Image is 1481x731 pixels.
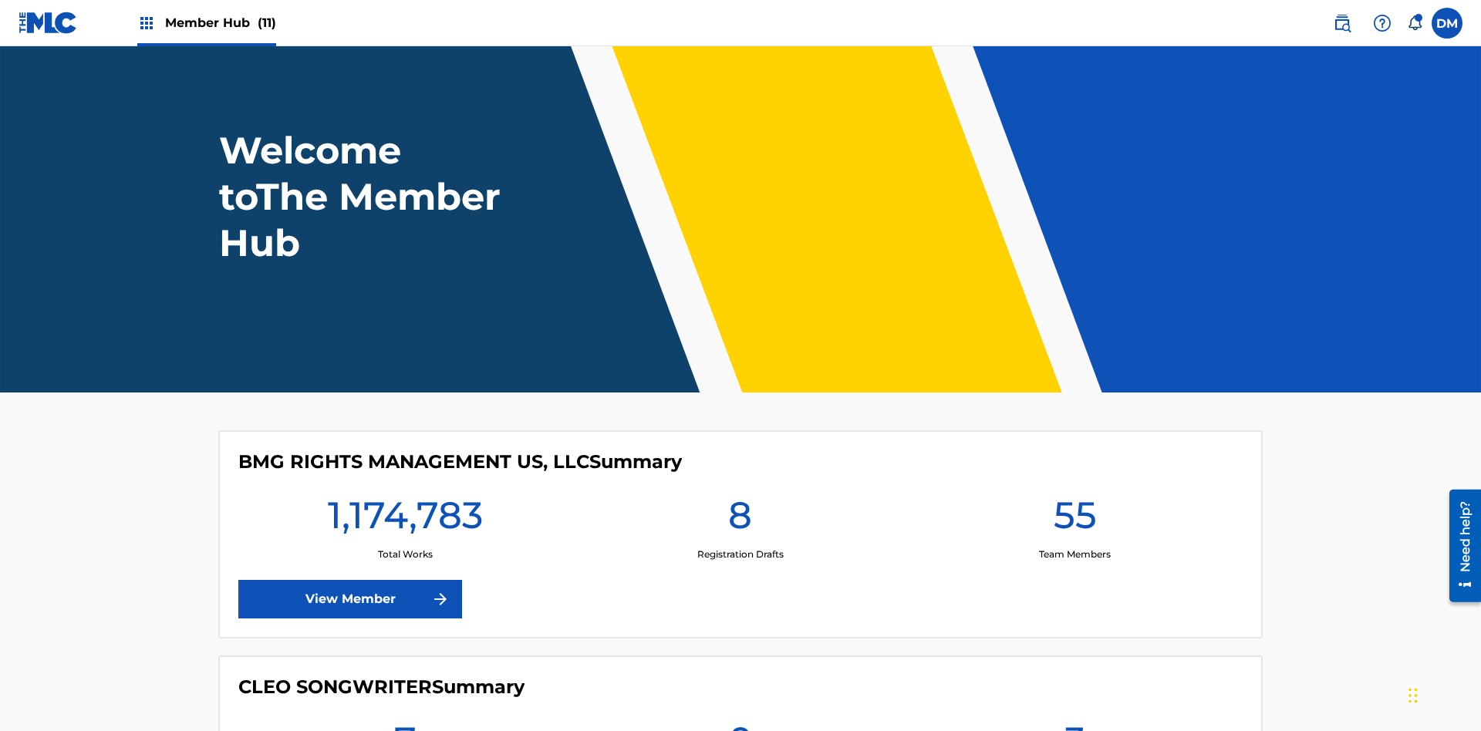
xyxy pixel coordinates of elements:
[1407,15,1422,31] div: Notifications
[431,590,450,608] img: f7272a7cc735f4ea7f67.svg
[1333,14,1351,32] img: search
[165,14,276,32] span: Member Hub
[137,14,156,32] img: Top Rightsholders
[1327,8,1358,39] a: Public Search
[1438,483,1481,610] iframe: Resource Center
[238,675,525,699] h4: CLEO SONGWRITER
[1404,657,1481,731] iframe: Chat Widget
[1054,492,1097,547] h1: 55
[19,12,78,34] img: MLC Logo
[1373,14,1392,32] img: help
[238,580,462,618] a: View Member
[238,450,682,473] h4: BMG RIGHTS MANAGEMENT US, LLC
[728,492,752,547] h1: 8
[1367,8,1398,39] div: Help
[378,547,433,561] p: Total Works
[1039,547,1111,561] p: Team Members
[1408,672,1418,719] div: Drag
[697,547,784,561] p: Registration Drafts
[328,492,483,547] h1: 1,174,783
[219,127,508,266] h1: Welcome to The Member Hub
[258,15,276,30] span: (11)
[1432,8,1462,39] div: User Menu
